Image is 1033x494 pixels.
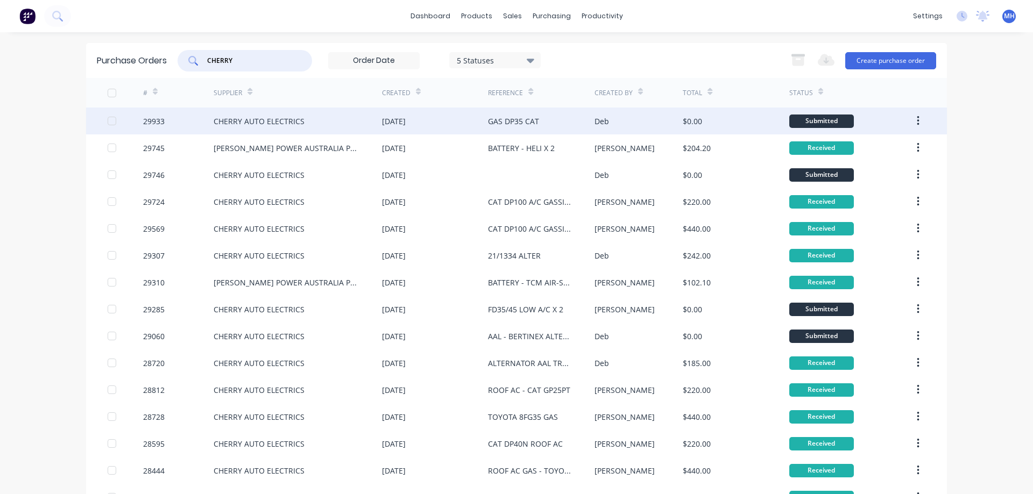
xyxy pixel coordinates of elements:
[845,52,936,69] button: Create purchase order
[214,277,360,288] div: [PERSON_NAME] POWER AUSTRALIA PTY LTD
[789,88,813,98] div: Status
[214,169,305,181] div: CHERRY AUTO ELECTRICS
[789,437,854,450] div: Received
[595,384,655,396] div: [PERSON_NAME]
[789,168,854,182] div: Submitted
[382,331,406,342] div: [DATE]
[143,411,165,423] div: 28728
[595,223,655,234] div: [PERSON_NAME]
[382,465,406,476] div: [DATE]
[789,410,854,424] div: Received
[595,465,655,476] div: [PERSON_NAME]
[789,356,854,370] div: Received
[214,88,242,98] div: Supplier
[488,196,572,207] div: CAT DP100 A/C GASSING
[382,250,406,261] div: [DATE]
[576,8,628,24] div: productivity
[214,196,305,207] div: CHERRY AUTO ELECTRICS
[143,88,147,98] div: #
[143,223,165,234] div: 29569
[143,196,165,207] div: 29724
[214,116,305,127] div: CHERRY AUTO ELECTRICS
[683,142,711,154] div: $204.20
[214,411,305,423] div: CHERRY AUTO ELECTRICS
[382,357,406,369] div: [DATE]
[329,53,419,69] input: Order Date
[789,330,854,343] div: Submitted
[457,54,534,66] div: 5 Statuses
[143,357,165,369] div: 28720
[789,249,854,262] div: Received
[214,331,305,342] div: CHERRY AUTO ELECTRICS
[595,169,609,181] div: Deb
[97,54,167,67] div: Purchase Orders
[595,438,655,449] div: [PERSON_NAME]
[143,142,165,154] div: 29745
[382,223,406,234] div: [DATE]
[382,411,406,423] div: [DATE]
[789,141,854,155] div: Received
[488,250,541,261] div: 21/1334 ALTER
[683,223,711,234] div: $440.00
[683,438,711,449] div: $220.00
[488,384,570,396] div: ROOF AC - CAT GP25PT
[595,88,633,98] div: Created By
[908,8,948,24] div: settings
[214,357,305,369] div: CHERRY AUTO ELECTRICS
[683,411,711,423] div: $440.00
[143,438,165,449] div: 28595
[683,331,702,342] div: $0.00
[488,277,572,288] div: BATTERY - TCM AIR-START
[382,277,406,288] div: [DATE]
[456,8,498,24] div: products
[143,304,165,315] div: 29285
[143,331,165,342] div: 29060
[214,223,305,234] div: CHERRY AUTO ELECTRICS
[382,304,406,315] div: [DATE]
[595,250,609,261] div: Deb
[143,116,165,127] div: 29933
[214,304,305,315] div: CHERRY AUTO ELECTRICS
[789,464,854,477] div: Received
[488,304,563,315] div: FD35/45 LOW A/C X 2
[488,357,572,369] div: ALTERNATOR AAL TRUG
[683,384,711,396] div: $220.00
[382,88,411,98] div: Created
[214,250,305,261] div: CHERRY AUTO ELECTRICS
[789,114,854,128] div: Submitted
[683,357,711,369] div: $185.00
[214,384,305,396] div: CHERRY AUTO ELECTRICS
[789,303,854,316] div: Submitted
[214,438,305,449] div: CHERRY AUTO ELECTRICS
[789,383,854,397] div: Received
[595,411,655,423] div: [PERSON_NAME]
[143,250,165,261] div: 29307
[143,277,165,288] div: 29310
[683,465,711,476] div: $440.00
[382,169,406,181] div: [DATE]
[382,384,406,396] div: [DATE]
[143,384,165,396] div: 28812
[683,169,702,181] div: $0.00
[143,465,165,476] div: 28444
[789,276,854,289] div: Received
[683,304,702,315] div: $0.00
[595,116,609,127] div: Deb
[595,331,609,342] div: Deb
[382,142,406,154] div: [DATE]
[143,169,165,181] div: 29746
[405,8,456,24] a: dashboard
[206,55,295,66] input: Search purchase orders...
[527,8,576,24] div: purchasing
[488,331,572,342] div: AAL - BERTINEX ALTERNATOR
[683,196,711,207] div: $220.00
[214,142,360,154] div: [PERSON_NAME] POWER AUSTRALIA PTY LTD
[595,304,655,315] div: [PERSON_NAME]
[683,250,711,261] div: $242.00
[488,465,572,476] div: ROOF AC GAS - TOYOTA 8FD40 X 2
[1004,11,1015,21] span: MH
[683,277,711,288] div: $102.10
[382,116,406,127] div: [DATE]
[214,465,305,476] div: CHERRY AUTO ELECTRICS
[488,438,563,449] div: CAT DP40N ROOF AC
